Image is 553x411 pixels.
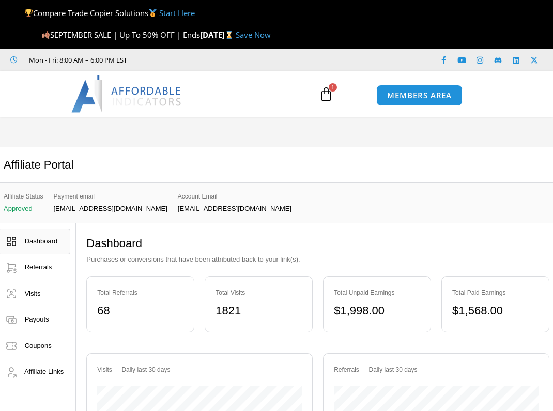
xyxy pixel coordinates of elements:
span: $ [334,304,340,317]
bdi: 1,998.00 [334,304,385,317]
bdi: 1,568.00 [452,304,503,317]
span: Mon - Fri: 8:00 AM – 6:00 PM EST [26,54,127,66]
span: Visits [25,290,41,297]
span: MEMBERS AREA [387,92,452,99]
span: SEPTEMBER SALE | Up To 50% OFF | Ends [41,29,200,40]
span: Affiliate Status [4,191,43,202]
iframe: Customer reviews powered by Trustpilot [132,55,287,65]
a: MEMBERS AREA [376,85,463,106]
a: 1 [303,79,349,109]
div: Total Unpaid Earnings [334,287,420,298]
span: Dashboard [25,237,58,245]
img: ⌛ [225,31,233,39]
img: LogoAI | Affordable Indicators – NinjaTrader [71,75,182,112]
div: Visits — Daily last 30 days [97,364,302,375]
div: 1821 [216,300,302,322]
div: Referrals — Daily last 30 days [334,364,539,375]
div: Total Visits [216,287,302,298]
a: Save Now [236,29,271,40]
img: 🏆 [25,9,33,17]
strong: [DATE] [200,29,236,40]
span: Account Email [178,191,291,202]
h2: Affiliate Portal [4,158,73,173]
p: Purchases or conversions that have been attributed back to your link(s). [86,253,549,266]
div: Total Referrals [97,287,183,298]
p: Approved [4,205,43,212]
span: Compare Trade Copier Solutions [24,8,195,18]
span: Affiliate Links [24,368,64,375]
h2: Dashboard [86,236,549,251]
div: 68 [97,300,183,322]
span: 1 [329,83,337,92]
span: Referrals [25,263,52,271]
img: 🥇 [149,9,157,17]
p: [EMAIL_ADDRESS][DOMAIN_NAME] [178,205,291,212]
span: Payment email [54,191,167,202]
a: Start Here [159,8,195,18]
p: [EMAIL_ADDRESS][DOMAIN_NAME] [54,205,167,212]
span: Coupons [25,342,52,349]
img: 🍂 [42,31,50,39]
div: Total Paid Earnings [452,287,539,298]
span: $ [452,304,458,317]
span: Payouts [25,315,49,323]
